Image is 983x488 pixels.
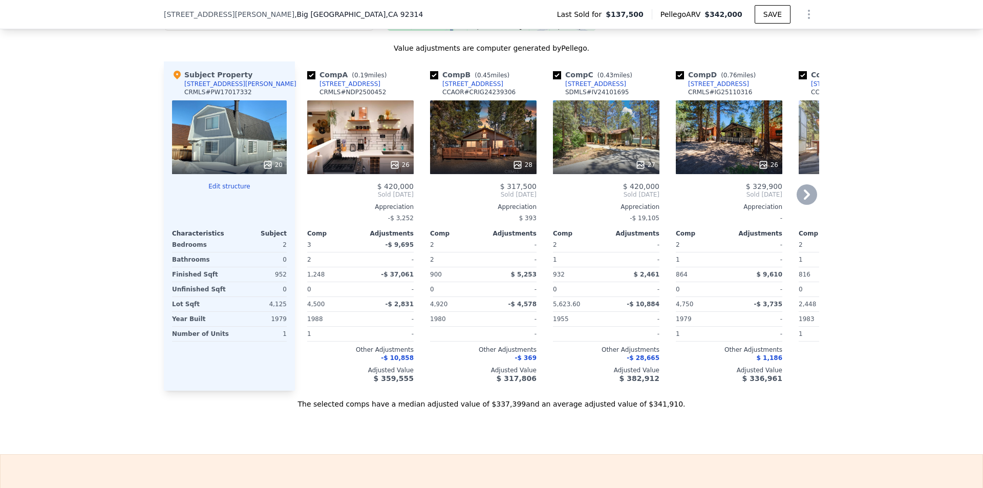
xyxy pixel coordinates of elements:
[729,229,782,238] div: Adjustments
[229,229,287,238] div: Subject
[172,327,229,341] div: Number of Units
[757,354,782,362] span: $ 1,186
[500,182,537,190] span: $ 317,500
[172,70,252,80] div: Subject Property
[593,72,636,79] span: ( miles)
[799,312,850,326] div: 1983
[184,88,252,96] div: CRMLS # PW17017332
[485,312,537,326] div: -
[307,271,325,278] span: 1,248
[635,160,655,170] div: 27
[307,203,414,211] div: Appreciation
[688,80,749,88] div: [STREET_ADDRESS]
[608,252,659,267] div: -
[799,286,803,293] span: 0
[799,70,882,80] div: Comp E
[430,190,537,199] span: Sold [DATE]
[553,241,557,248] span: 2
[515,354,537,362] span: -$ 369
[430,312,481,326] div: 1980
[430,366,537,374] div: Adjusted Value
[676,70,760,80] div: Comp D
[799,4,819,25] button: Show Options
[319,88,386,96] div: CRMLS # NDP2500452
[381,271,414,278] span: -$ 37,061
[307,286,311,293] span: 0
[233,327,287,341] div: 1
[362,312,414,326] div: -
[172,312,227,326] div: Year Built
[676,203,782,211] div: Appreciation
[754,301,782,308] span: -$ 3,735
[553,70,636,80] div: Comp C
[164,391,819,409] div: The selected comps have a median adjusted value of $337,399 and an average adjusted value of $341...
[172,238,227,252] div: Bedrooms
[565,80,626,88] div: [STREET_ADDRESS]
[512,160,532,170] div: 28
[553,190,659,199] span: Sold [DATE]
[676,271,688,278] span: 864
[799,203,905,211] div: Appreciation
[731,327,782,341] div: -
[430,271,442,278] span: 900
[263,160,283,170] div: 20
[442,80,503,88] div: [STREET_ADDRESS]
[307,301,325,308] span: 4,500
[799,366,905,374] div: Adjusted Value
[623,182,659,190] span: $ 420,000
[553,229,606,238] div: Comp
[172,229,229,238] div: Characteristics
[717,72,760,79] span: ( miles)
[390,160,410,170] div: 26
[231,267,287,282] div: 952
[172,267,227,282] div: Finished Sqft
[606,9,644,19] span: $137,500
[608,327,659,341] div: -
[553,252,604,267] div: 1
[731,282,782,296] div: -
[430,70,514,80] div: Comp B
[231,252,287,267] div: 0
[676,346,782,354] div: Other Adjustments
[676,366,782,374] div: Adjusted Value
[799,80,872,88] a: [STREET_ADDRESS]
[377,182,414,190] span: $ 420,000
[553,271,565,278] span: 932
[608,282,659,296] div: -
[799,252,850,267] div: 1
[811,88,886,96] div: CCAOR # CREV24180248
[388,215,414,222] span: -$ 3,252
[553,301,580,308] span: 5,623.60
[430,252,481,267] div: 2
[485,252,537,267] div: -
[307,327,358,341] div: 1
[676,301,693,308] span: 4,750
[497,374,537,383] span: $ 317,806
[307,252,358,267] div: 2
[619,374,659,383] span: $ 382,912
[430,229,483,238] div: Comp
[386,241,414,248] span: -$ 9,695
[430,80,503,88] a: [STREET_ADDRESS]
[430,241,434,248] span: 2
[799,271,810,278] span: 816
[430,203,537,211] div: Appreciation
[381,354,414,362] span: -$ 10,858
[172,297,227,311] div: Lot Sqft
[483,229,537,238] div: Adjustments
[485,238,537,252] div: -
[676,80,749,88] a: [STREET_ADDRESS]
[307,346,414,354] div: Other Adjustments
[519,215,537,222] span: $ 393
[627,354,659,362] span: -$ 28,665
[600,72,613,79] span: 0.43
[731,238,782,252] div: -
[799,346,905,354] div: Other Adjustments
[307,70,391,80] div: Comp A
[758,160,778,170] div: 26
[676,252,727,267] div: 1
[799,301,816,308] span: 2,448
[742,374,782,383] span: $ 336,961
[553,203,659,211] div: Appreciation
[172,252,227,267] div: Bathrooms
